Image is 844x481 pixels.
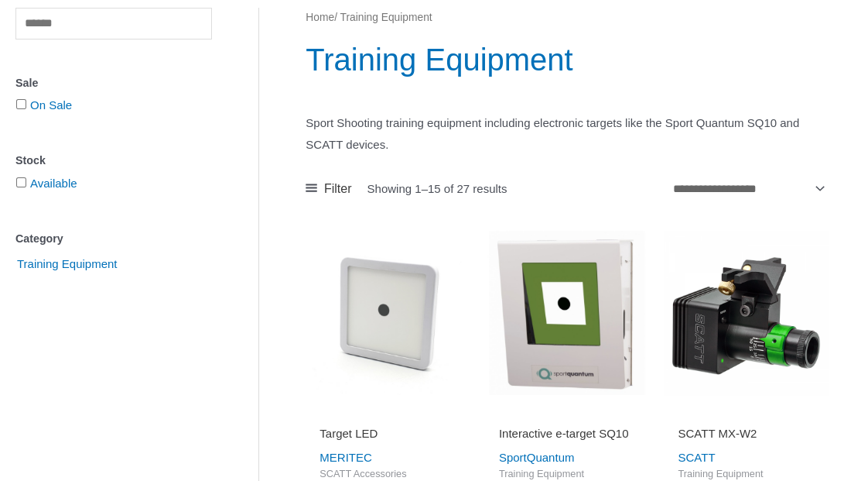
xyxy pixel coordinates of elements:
[15,72,212,94] div: Sale
[30,98,72,112] a: On Sale
[678,426,814,441] h2: SCATT MX-W2
[485,231,649,395] img: SQ10 Interactive e-target
[306,38,828,81] h1: Training Equipment
[16,99,26,109] input: On Sale
[499,426,635,447] a: Interactive e-target SQ10
[306,8,828,28] nav: Breadcrumb
[499,451,575,464] a: SportQuantum
[678,451,715,464] a: SCATT
[319,426,456,447] a: Target LED
[678,404,814,423] iframe: Customer reviews powered by Trustpilot
[319,468,456,481] span: SCATT Accessories
[667,176,828,201] select: Shop order
[16,177,26,187] input: Available
[324,177,352,201] span: Filter
[678,468,814,481] span: Training Equipment
[15,228,212,250] div: Category
[678,426,814,447] a: SCATT MX-W2
[319,404,456,423] iframe: Customer reviews powered by Trustpilot
[15,251,119,277] span: Training Equipment
[30,177,77,190] a: Available
[319,426,456,441] h2: Target LED
[499,468,635,481] span: Training Equipment
[15,149,212,172] div: Stock
[306,231,470,395] img: Target LED
[306,12,334,23] a: Home
[499,426,635,441] h2: Interactive e-target SQ10
[499,404,635,423] iframe: Customer reviews powered by Trustpilot
[664,231,828,395] img: SCATT MX-W2 (wireless)
[367,183,507,194] p: Showing 1–15 of 27 results
[306,112,828,156] p: Sport Shooting training equipment including electronic targets like the Sport Quantum SQ10 and SC...
[15,256,119,270] a: Training Equipment
[319,451,372,464] a: MERITEC
[306,177,351,201] a: Filter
